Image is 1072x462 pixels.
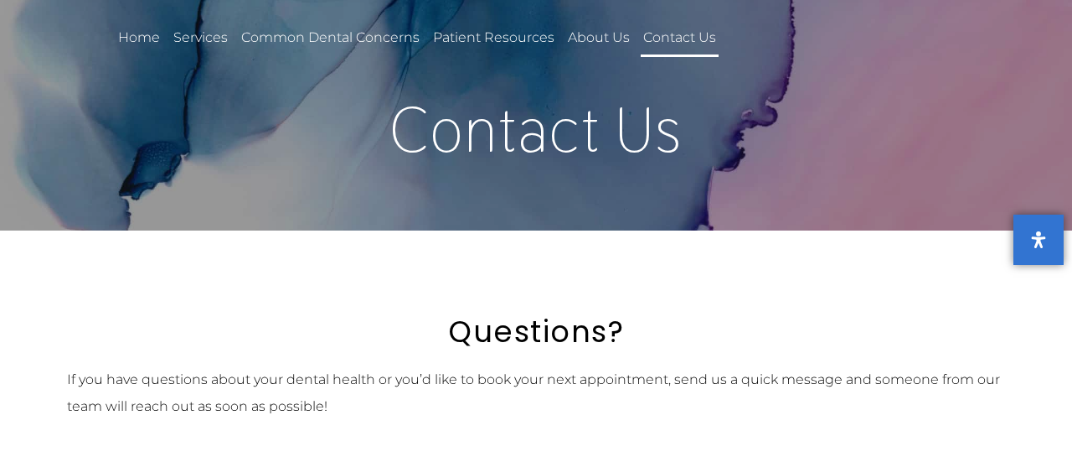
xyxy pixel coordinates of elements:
[641,18,719,57] a: Contact Us
[171,18,230,57] a: Services
[116,18,162,57] a: Home
[67,366,1005,420] p: If you have questions about your dental health or you’d like to book your next appointment, send ...
[59,98,1013,161] h1: Contact Us
[430,18,557,57] a: Patient Resources
[565,18,632,57] a: About Us
[1013,215,1064,265] button: Open Accessibility Panel
[116,18,734,57] nav: Menu
[239,18,422,57] a: Common Dental Concerns
[67,314,1005,350] h2: Questions?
